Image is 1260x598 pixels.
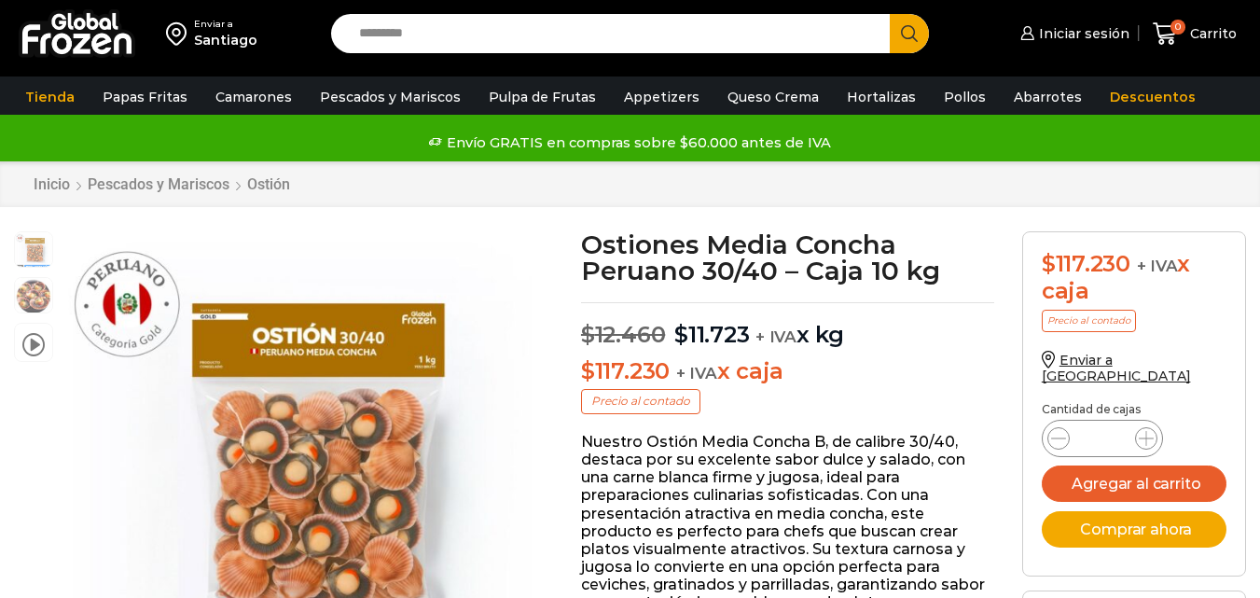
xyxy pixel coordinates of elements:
[33,175,291,193] nav: Breadcrumb
[1042,466,1226,502] button: Agregar al carrito
[581,357,595,384] span: $
[1042,251,1226,305] div: x caja
[581,321,665,348] bdi: 12.460
[1148,12,1241,56] a: 0 Carrito
[838,79,925,115] a: Hortalizas
[194,18,257,31] div: Enviar a
[479,79,605,115] a: Pulpa de Frutas
[615,79,709,115] a: Appetizers
[935,79,995,115] a: Pollos
[1185,24,1237,43] span: Carrito
[166,18,194,49] img: address-field-icon.svg
[87,175,230,193] a: Pescados y Mariscos
[1042,250,1130,277] bdi: 117.230
[755,327,796,346] span: + IVA
[1034,24,1129,43] span: Iniciar sesión
[33,175,71,193] a: Inicio
[1137,257,1178,275] span: + IVA
[1101,79,1205,115] a: Descuentos
[1042,403,1226,416] p: Cantidad de cajas
[674,321,749,348] bdi: 11.723
[581,231,994,284] h1: Ostiones Media Concha Peruano 30/40 – Caja 10 kg
[206,79,301,115] a: Camarones
[1042,310,1136,332] p: Precio al contado
[16,79,84,115] a: Tienda
[718,79,828,115] a: Queso Crema
[890,14,929,53] button: Search button
[1016,15,1129,52] a: Iniciar sesión
[674,321,688,348] span: $
[15,278,52,315] span: ostiones-con-concha
[676,364,717,382] span: + IVA
[1170,20,1185,35] span: 0
[581,358,994,385] p: x caja
[1042,250,1056,277] span: $
[1004,79,1091,115] a: Abarrotes
[93,79,197,115] a: Papas Fritas
[1085,425,1120,452] input: Product quantity
[246,175,291,193] a: Ostión
[581,302,994,349] p: x kg
[311,79,470,115] a: Pescados y Mariscos
[581,357,670,384] bdi: 117.230
[581,321,595,348] span: $
[194,31,257,49] div: Santiago
[581,389,700,413] p: Precio al contado
[15,232,52,270] span: media concha 30:40
[1042,352,1191,384] a: Enviar a [GEOGRAPHIC_DATA]
[1042,511,1226,548] button: Comprar ahora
